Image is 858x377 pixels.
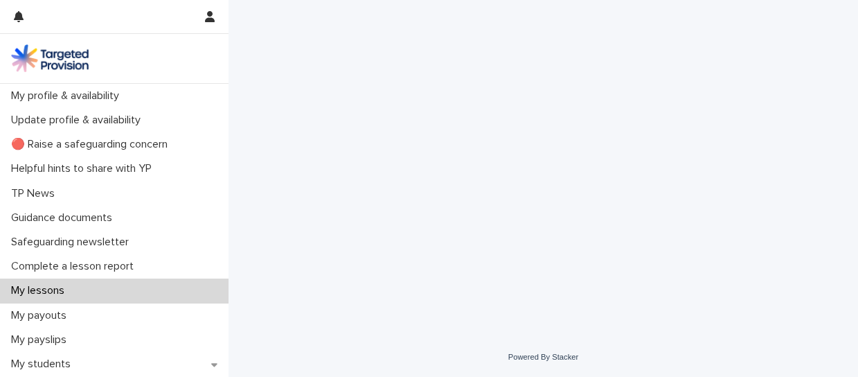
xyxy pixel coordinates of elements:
[6,89,130,103] p: My profile & availability
[6,187,66,200] p: TP News
[6,333,78,347] p: My payslips
[6,162,163,175] p: Helpful hints to share with YP
[6,284,75,297] p: My lessons
[6,138,179,151] p: 🔴 Raise a safeguarding concern
[6,309,78,322] p: My payouts
[6,114,152,127] p: Update profile & availability
[6,211,123,225] p: Guidance documents
[508,353,578,361] a: Powered By Stacker
[6,260,145,273] p: Complete a lesson report
[6,358,82,371] p: My students
[11,44,89,72] img: M5nRWzHhSzIhMunXDL62
[6,236,140,249] p: Safeguarding newsletter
